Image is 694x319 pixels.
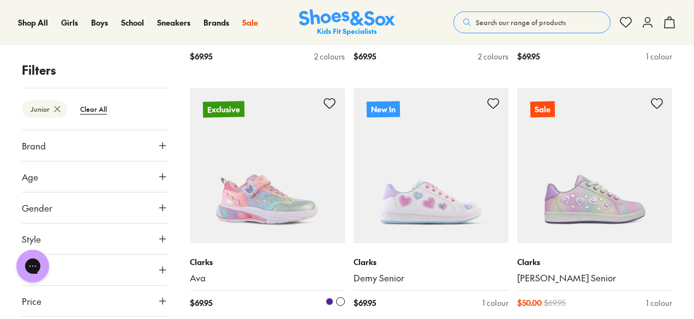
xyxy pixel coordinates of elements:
span: Search our range of products [476,17,566,27]
span: $ 69.95 [517,51,540,62]
a: Brands [204,17,229,28]
a: Sale [517,88,672,243]
a: Shop All [18,17,48,28]
span: Gender [22,201,52,214]
div: 1 colour [482,297,508,309]
div: 2 colours [314,51,345,62]
div: 1 colour [646,51,672,62]
a: School [121,17,144,28]
p: Clarks [517,256,672,268]
button: Gender [22,192,168,223]
span: $ 69.95 [544,297,566,309]
button: Search our range of products [453,11,611,33]
a: New In [354,88,508,243]
p: New In [367,101,400,117]
p: Filters [22,61,168,79]
span: Price [22,294,41,308]
span: $ 50.00 [517,297,542,309]
a: Boys [91,17,108,28]
a: Ava [190,272,345,284]
a: Sale [242,17,258,28]
div: 2 colours [478,51,508,62]
btn: Clear All [71,99,116,119]
button: Brand [22,130,168,161]
a: Girls [61,17,78,28]
button: Style [22,224,168,254]
img: SNS_Logo_Responsive.svg [299,9,395,36]
span: $ 69.95 [354,51,376,62]
a: Shoes & Sox [299,9,395,36]
button: Age [22,161,168,192]
a: Sneakers [157,17,190,28]
div: 1 colour [646,297,672,309]
a: Demy Senior [354,272,508,284]
p: Exclusive [202,100,244,118]
span: $ 69.95 [354,297,376,309]
iframe: Gorgias live chat messenger [11,246,55,286]
btn: Junior [22,100,67,118]
button: Colour [22,255,168,285]
span: Brand [22,139,46,152]
span: $ 69.95 [190,297,212,309]
p: Clarks [354,256,508,268]
a: Exclusive [190,88,345,243]
p: Clarks [190,256,345,268]
span: Age [22,170,38,183]
a: [PERSON_NAME] Senior [517,272,672,284]
p: Sale [530,101,555,117]
span: Style [22,232,41,245]
span: $ 69.95 [190,51,212,62]
button: Price [22,286,168,316]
